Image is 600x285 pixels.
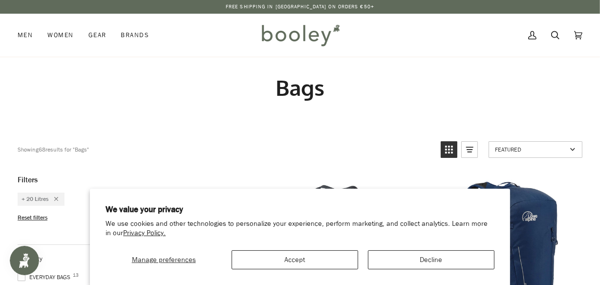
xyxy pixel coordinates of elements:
span: + 20 Litres [21,195,48,203]
li: Reset filters [18,214,125,222]
span: Women [47,30,73,40]
b: 68 [39,145,45,153]
a: Gear [81,14,114,57]
a: View list mode [461,141,478,158]
img: Booley [257,21,343,49]
span: Featured [495,145,567,153]
span: Manage preferences [132,255,196,264]
span: Filters [18,175,38,185]
p: We use cookies and other technologies to personalize your experience, perform marketing, and coll... [106,219,494,238]
a: Men [18,14,40,57]
div: Showing results for "Bags" [18,141,89,158]
span: Brands [121,30,149,40]
div: Remove filter: + 20 Litres [48,195,58,203]
a: View grid mode [441,141,457,158]
a: Women [40,14,81,57]
h1: Bags [18,74,582,101]
p: Free Shipping in [GEOGRAPHIC_DATA] on Orders €50+ [226,3,374,11]
span: Men [18,30,33,40]
h2: We value your privacy [106,204,494,215]
a: Privacy Policy. [123,228,166,238]
a: Brands [113,14,156,57]
span: Everyday Bags [18,273,73,282]
span: Gear [88,30,107,40]
button: Accept [232,250,358,269]
a: Sort options [489,141,582,158]
button: Decline [368,250,494,269]
span: Reset filters [18,214,47,222]
button: Manage preferences [106,250,222,269]
iframe: Button to open loyalty program pop-up [10,246,39,275]
span: 13 [73,273,79,278]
